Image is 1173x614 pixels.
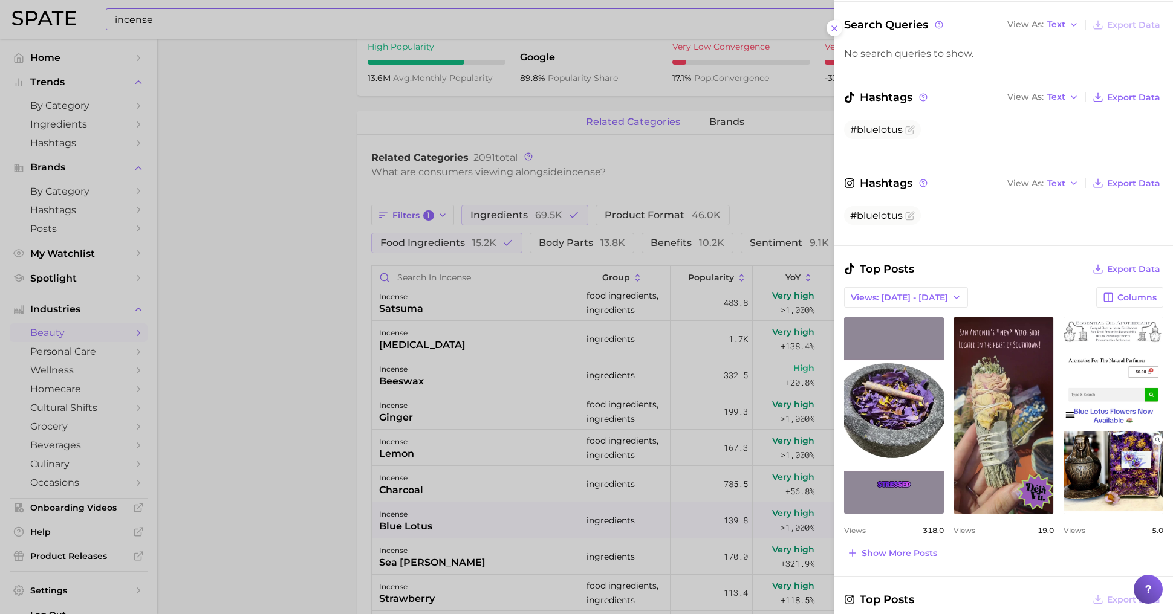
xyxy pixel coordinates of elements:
[1064,526,1085,535] span: Views
[850,210,903,221] span: #bluelotus
[1090,16,1163,33] button: Export Data
[1107,595,1160,605] span: Export Data
[1096,287,1163,308] button: Columns
[1047,21,1065,28] span: Text
[1090,89,1163,106] button: Export Data
[844,526,866,535] span: Views
[1090,591,1163,608] button: Export Data
[844,89,929,106] span: Hashtags
[905,211,915,221] button: Flag as miscategorized or irrelevant
[844,287,968,308] button: Views: [DATE] - [DATE]
[844,591,914,608] span: Top Posts
[844,545,940,561] button: Show more posts
[923,526,944,535] span: 318.0
[844,48,1163,59] div: No search queries to show.
[1152,526,1163,535] span: 5.0
[862,548,937,558] span: Show more posts
[1047,94,1065,100] span: Text
[1004,89,1082,105] button: View AsText
[851,292,948,303] span: Views: [DATE] - [DATE]
[850,124,903,135] span: #bluelotus
[844,175,929,192] span: Hashtags
[1007,94,1044,100] span: View As
[1107,20,1160,30] span: Export Data
[1047,180,1065,187] span: Text
[905,125,915,135] button: Flag as miscategorized or irrelevant
[1038,526,1054,535] span: 19.0
[1107,178,1160,189] span: Export Data
[844,260,914,277] span: Top Posts
[1007,180,1044,187] span: View As
[844,16,945,33] span: Search Queries
[1117,292,1157,303] span: Columns
[1107,264,1160,274] span: Export Data
[1007,21,1044,28] span: View As
[1107,92,1160,103] span: Export Data
[1090,175,1163,192] button: Export Data
[954,526,975,535] span: Views
[1004,17,1082,33] button: View AsText
[1090,260,1163,277] button: Export Data
[1004,175,1082,191] button: View AsText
